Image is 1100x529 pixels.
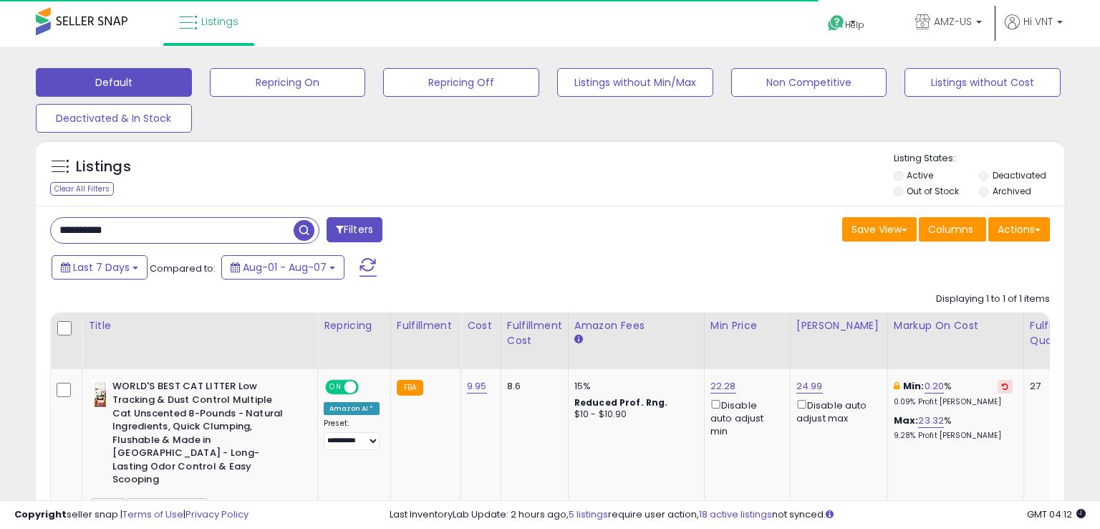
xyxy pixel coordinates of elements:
div: Disable auto adjust max [796,397,877,425]
button: Last 7 Days [52,255,148,280]
button: Non Competitive [731,68,887,97]
i: Get Help [827,14,845,32]
div: $10 - $10.90 [574,409,693,421]
div: Amazon AI * [324,402,380,415]
div: Amazon Fees [574,318,698,333]
label: Active [907,169,933,181]
a: 18 active listings [699,507,772,521]
img: 41b65whABNL._SL40_.jpg [92,380,109,409]
button: Repricing Off [383,68,539,97]
div: Displaying 1 to 1 of 1 items [936,292,1050,306]
button: Filters [327,217,382,242]
span: Compared to: [150,262,216,275]
small: Amazon Fees. [574,333,583,346]
small: FBA [397,380,423,396]
button: Default [36,68,192,97]
div: Min Price [710,318,784,333]
a: 24.99 [796,379,823,394]
h5: Listings [76,157,131,177]
span: Listings [201,14,238,29]
div: 15% [574,380,693,393]
span: Last 7 Days [73,260,130,275]
div: Preset: [324,419,380,451]
a: Terms of Use [122,507,183,521]
button: Actions [988,217,1050,242]
div: Fulfillable Quantity [1030,318,1079,348]
button: Listings without Cost [904,68,1061,97]
span: AMZ-restricted [126,498,207,515]
span: 2025-08-15 04:12 GMT [1027,507,1086,521]
button: Listings without Min/Max [557,68,713,97]
button: Repricing On [210,68,366,97]
span: Columns [928,222,973,237]
div: seller snap | | [14,508,249,522]
a: 22.28 [710,379,736,394]
div: Last InventoryLab Update: 2 hours ago, require user action, not synced. [390,508,1086,522]
div: [PERSON_NAME] [796,318,882,333]
b: WORLD'S BEST CAT LITTER Low Tracking & Dust Control Multiple Cat Unscented 8-Pounds - Natural Ing... [112,380,286,490]
div: Disable auto adjust min [710,397,779,439]
div: % [894,380,1013,406]
div: 8.6 [507,380,557,393]
b: Reduced Prof. Rng. [574,396,668,409]
div: 27 [1030,380,1074,393]
div: Markup on Cost [894,318,1018,333]
p: 9.28% Profit [PERSON_NAME] [894,431,1013,441]
button: Aug-01 - Aug-07 [221,255,344,280]
a: 23.32 [918,414,944,428]
label: Archived [993,185,1031,197]
label: Deactivated [993,169,1046,181]
strong: Copyright [14,507,67,521]
label: Out of Stock [907,185,959,197]
a: Privacy Policy [185,507,249,521]
span: AMZ-US [934,14,972,29]
span: Help [845,19,864,31]
div: Cost [467,318,495,333]
a: Hi VNT [1005,14,1063,47]
b: Max: [894,414,919,427]
span: Hi VNT [1023,14,1053,29]
a: Help [816,4,892,47]
div: Fulfillment [397,318,455,333]
button: Columns [919,217,986,242]
div: Title [88,318,312,333]
a: 9.95 [467,379,487,394]
p: Listing States: [894,152,1065,166]
span: OFF [357,381,380,394]
a: 0.20 [925,379,945,394]
th: The percentage added to the cost of goods (COGS) that forms the calculator for Min & Max prices. [887,313,1023,369]
span: IPSF [92,498,125,515]
a: 5 listings [569,507,608,521]
button: Save View [842,217,917,242]
div: Repricing [324,318,385,333]
div: % [894,414,1013,441]
span: Aug-01 - Aug-07 [243,260,327,275]
b: Min: [903,379,925,393]
button: Deactivated & In Stock [36,104,192,133]
div: Clear All Filters [50,182,114,196]
div: Fulfillment Cost [507,318,562,348]
p: 0.09% Profit [PERSON_NAME] [894,397,1013,407]
span: ON [327,381,344,394]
